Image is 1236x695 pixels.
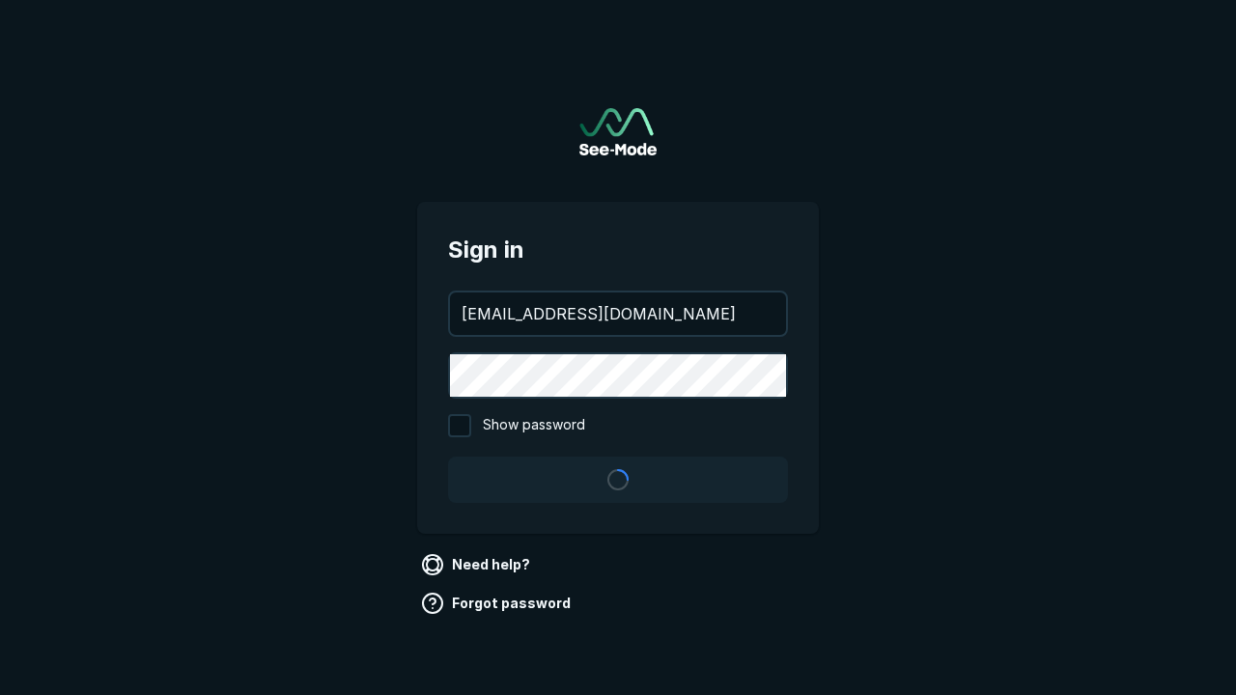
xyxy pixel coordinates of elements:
span: Sign in [448,233,788,267]
a: Need help? [417,549,538,580]
span: Show password [483,414,585,437]
input: your@email.com [450,292,786,335]
img: See-Mode Logo [579,108,657,155]
a: Forgot password [417,588,578,619]
a: Go to sign in [579,108,657,155]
